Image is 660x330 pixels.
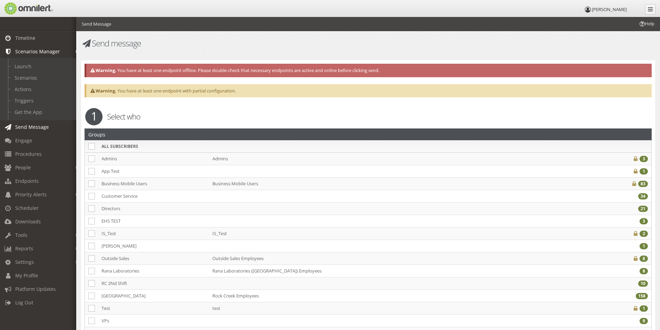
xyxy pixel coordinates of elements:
i: Private [634,157,637,161]
span: Reports [15,245,33,252]
td: IS_Test [98,228,209,240]
div: 158 [636,293,648,299]
div: 21 [638,206,648,212]
span: People [15,164,31,171]
div: 34 [638,193,648,199]
strong: Warning. [90,67,116,73]
span: Help [16,5,30,11]
span: My Profile [15,272,38,279]
div: 8 [640,268,648,274]
span: Tools [15,232,27,238]
i: Private [632,181,636,186]
div: 3 [640,218,648,224]
span: Send Message [15,124,49,130]
span: Timeline [15,35,35,41]
td: Test [98,302,209,315]
span: You have at least one endpoint offline. Please double-check that necessary endpoints are active a... [117,67,379,73]
td: Outside Sales Employees [209,252,592,265]
a: Collapse Menu [645,4,655,15]
span: Settings [15,259,34,265]
div: 1 [640,243,648,249]
td: Admins [209,152,592,165]
td: Outside Sales [98,252,209,265]
span: Endpoints [15,178,39,184]
td: IS_Test [209,228,592,240]
h1: Send message [81,39,364,48]
i: Private [634,256,637,261]
span: Priority Alerts [15,191,47,198]
div: 10 [638,280,648,287]
i: Private [634,306,637,311]
div: 1 [640,168,648,175]
td: Customer Service [98,190,209,203]
td: Rana Laboratories [98,265,209,277]
span: Scenarios Manager [15,48,60,55]
i: Private [634,169,637,173]
td: Business Mobile Users [98,178,209,190]
td: Directors [98,203,209,215]
td: [GEOGRAPHIC_DATA] [98,290,209,302]
img: Omnilert [3,2,53,15]
strong: Warning. [90,88,116,94]
td: [PERSON_NAME] [98,240,209,252]
span: Platform Updates [15,286,56,292]
div: 9 [640,318,648,324]
td: App Test [98,165,209,178]
span: Downloads [15,218,41,225]
td: EHS TEST [98,215,209,228]
span: Procedures [15,151,42,157]
th: ALL SUBSCRIBERS [98,140,209,152]
div: 83 [638,181,648,187]
span: Help [639,20,654,27]
td: Business Mobile Users [209,178,592,190]
td: Rock Creek Employees [209,290,592,302]
div: 1 [640,305,648,312]
span: [PERSON_NAME] [592,6,627,12]
span: Engage [15,137,32,144]
span: You have at least one endpoint with partial configuration. [117,88,236,94]
div: 3 [640,156,648,162]
td: Rana Laboratories ([GEOGRAPHIC_DATA]) Employees [209,265,592,277]
i: Private [634,231,637,236]
div: 8 [640,256,648,262]
div: 2 [640,231,648,237]
span: Log Out [15,299,33,306]
h2: Select who [80,111,656,122]
span: Scheduler [15,205,39,211]
td: RC 2Nd Shift [98,277,209,290]
td: Admins [98,152,209,165]
td: VPs [98,315,209,327]
li: Send Message [82,21,111,27]
span: 1 [85,108,103,125]
td: test [209,302,592,315]
h2: Groups [88,129,105,140]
